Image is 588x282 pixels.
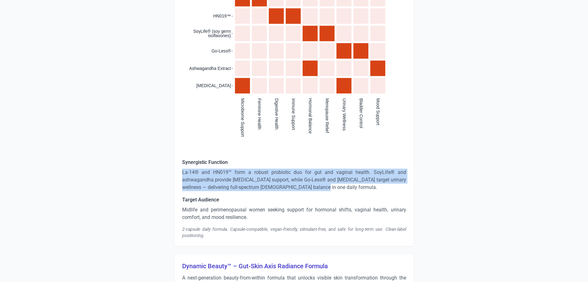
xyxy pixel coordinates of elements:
[211,49,231,53] text: Go-Less®
[240,98,380,137] g: x-axis tick label
[291,98,295,130] text: Immune Support
[358,98,363,128] text: Bladder Control
[274,98,279,130] text: Digestive Health
[182,226,406,239] div: 2-capsule daily formula. Capsule-compatible, vegan-friendly, stimulant-free, and safe for long-te...
[193,29,231,34] tspan: SoyLife® (soy germ
[196,83,231,88] text: [MEDICAL_DATA]
[182,262,406,270] h3: Dynamic Beauty™ – Gut-Skin Axis Radiance Formula
[308,98,313,134] text: Hormonal Balance
[325,98,329,133] text: Menopause Relief
[213,14,231,18] text: HN019™
[182,196,406,204] h5: Target Audience
[257,98,262,130] text: Feminine Health
[376,98,380,125] text: Mood Support
[240,98,245,137] text: Microbiome Support
[182,169,406,191] p: La-14® and HN019™ form a robust probiotic duo for gut and vaginal health. SoyLife® and ashwagandh...
[182,206,406,221] p: Midlife and perimenopausal women seeking support for hormonal shifts, vaginal health, urinary com...
[342,98,346,131] text: Urinary Wellness
[208,33,231,38] tspan: isoflavones)
[182,159,406,166] h5: Synergistic Function
[189,66,231,71] text: Ashwagandha Extract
